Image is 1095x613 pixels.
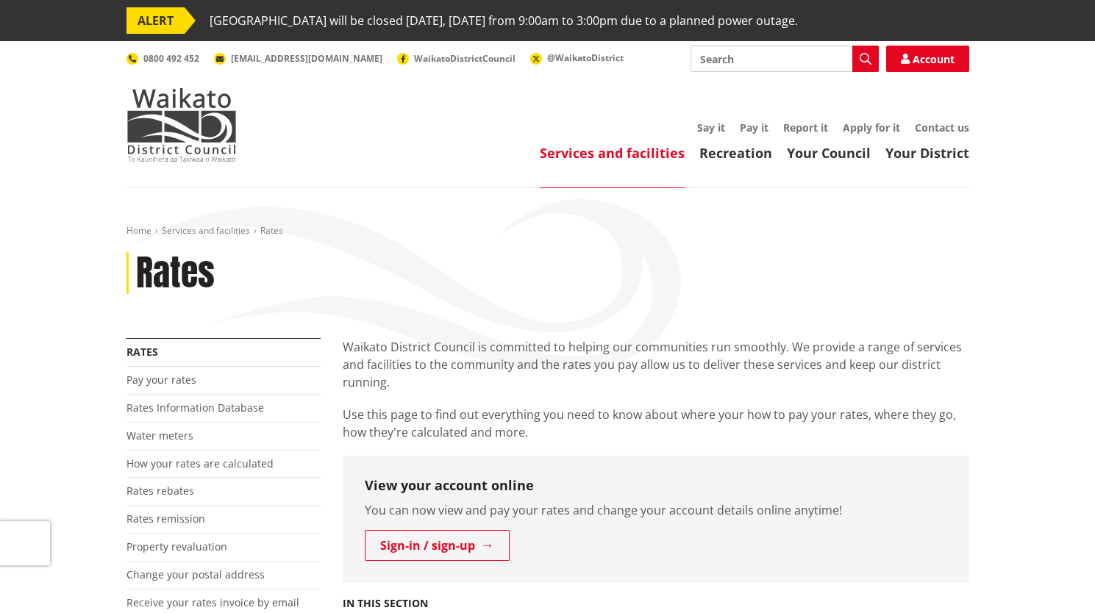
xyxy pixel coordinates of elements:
span: [EMAIL_ADDRESS][DOMAIN_NAME] [231,52,382,65]
a: Apply for it [843,121,900,135]
a: Rates [126,345,158,359]
a: Services and facilities [540,144,685,162]
a: Home [126,224,151,237]
a: Services and facilities [162,224,250,237]
h1: Rates [136,252,215,295]
a: Your District [885,144,969,162]
a: Sign-in / sign-up [365,530,510,561]
a: WaikatoDistrictCouncil [397,52,516,65]
span: @WaikatoDistrict [547,51,624,64]
a: Pay your rates [126,373,196,387]
a: 0800 492 452 [126,52,199,65]
input: Search input [691,46,879,72]
a: Change your postal address [126,567,265,581]
h3: View your account online [365,478,947,494]
img: Waikato District Council - Te Kaunihera aa Takiwaa o Waikato [126,88,237,162]
a: How your rates are calculated [126,456,274,470]
span: 0800 492 452 [143,52,199,65]
a: Rates rebates [126,484,194,498]
a: Your Council [787,144,871,162]
a: Contact us [915,121,969,135]
p: Waikato District Council is committed to helping our communities run smoothly. We provide a range... [343,338,969,391]
a: Say it [697,121,725,135]
p: Use this page to find out everything you need to know about where your how to pay your rates, whe... [343,406,969,441]
a: Receive your rates invoice by email [126,595,299,609]
span: Rates [260,224,283,237]
a: Water meters [126,429,193,442]
span: WaikatoDistrictCouncil [414,52,516,65]
a: @WaikatoDistrict [530,51,624,64]
a: Account [886,46,969,72]
a: [EMAIL_ADDRESS][DOMAIN_NAME] [214,52,382,65]
a: Recreation [699,144,772,162]
h5: In this section [343,598,428,610]
a: Pay it [740,121,768,135]
span: ALERT [126,7,185,34]
span: [GEOGRAPHIC_DATA] will be closed [DATE], [DATE] from 9:00am to 3:00pm due to a planned power outage. [210,7,798,34]
p: You can now view and pay your rates and change your account details online anytime! [365,501,947,519]
a: Property revaluation [126,539,227,553]
a: Rates remission [126,512,205,526]
a: Rates Information Database [126,401,264,415]
a: Report it [783,121,828,135]
nav: breadcrumb [126,225,969,237]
